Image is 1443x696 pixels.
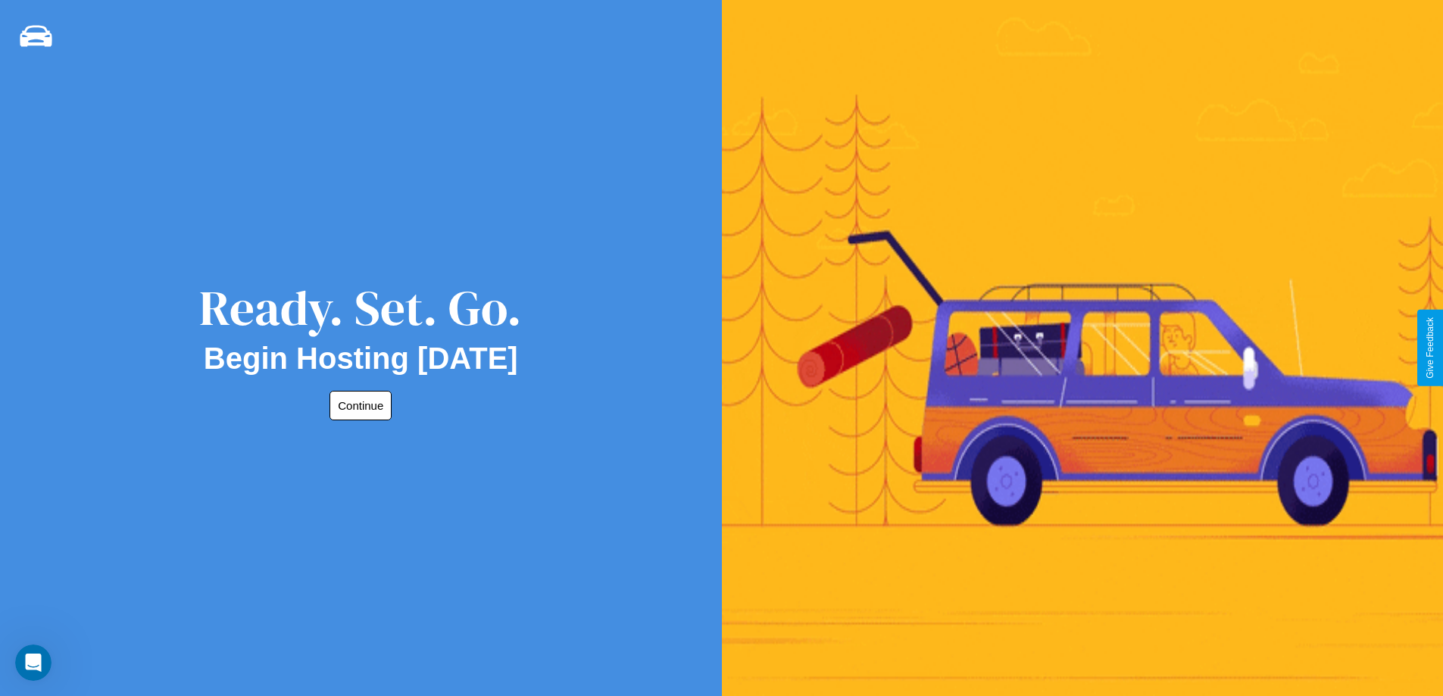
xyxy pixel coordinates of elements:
h2: Begin Hosting [DATE] [204,342,518,376]
div: Ready. Set. Go. [199,274,522,342]
div: Give Feedback [1425,317,1435,379]
button: Continue [330,391,392,420]
iframe: Intercom live chat [15,645,52,681]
